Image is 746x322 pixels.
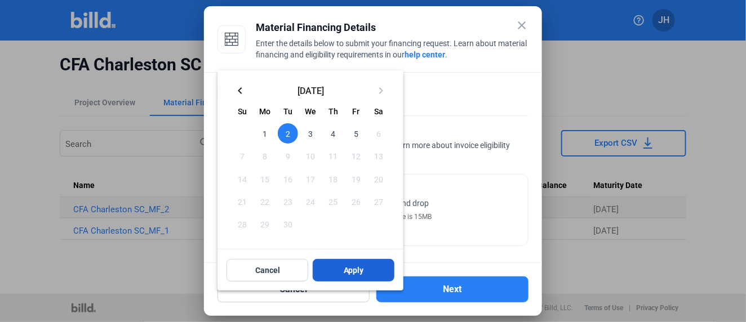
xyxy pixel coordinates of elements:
button: September 20, 2025 [367,168,390,190]
button: September 18, 2025 [322,168,344,190]
button: Cancel [227,259,308,281]
span: 8 [255,146,276,166]
button: September 4, 2025 [322,122,344,145]
span: 7 [232,146,252,166]
span: 21 [232,191,252,212]
span: Su [238,107,247,116]
span: Fr [352,107,359,116]
span: 4 [323,123,343,144]
button: September 7, 2025 [231,145,254,167]
button: September 5, 2025 [345,122,367,145]
span: 19 [346,169,366,189]
span: 18 [323,169,343,189]
span: Sa [374,107,383,116]
button: September 14, 2025 [231,168,254,190]
button: September 9, 2025 [277,145,299,167]
mat-icon: keyboard_arrow_left [233,84,247,97]
mat-icon: keyboard_arrow_right [374,84,388,97]
button: September 8, 2025 [254,145,277,167]
span: 23 [278,191,298,212]
button: September 22, 2025 [254,190,277,213]
span: 16 [278,169,298,189]
span: 20 [368,169,389,189]
button: September 12, 2025 [345,145,367,167]
span: 3 [300,123,321,144]
span: Th [328,107,338,116]
button: September 24, 2025 [299,190,322,213]
span: 15 [255,169,276,189]
span: 27 [368,191,389,212]
button: September 1, 2025 [254,122,277,145]
span: Cancel [255,265,280,276]
button: September 25, 2025 [322,190,344,213]
span: 12 [346,146,366,166]
button: September 11, 2025 [322,145,344,167]
span: 25 [323,191,343,212]
span: 28 [232,214,252,234]
span: [DATE] [251,86,370,95]
span: 26 [346,191,366,212]
button: September 2, 2025 [277,122,299,145]
button: September 3, 2025 [299,122,322,145]
span: 29 [255,214,276,234]
span: 13 [368,146,389,166]
button: September 21, 2025 [231,190,254,213]
span: 22 [255,191,276,212]
span: 6 [368,123,389,144]
span: 17 [300,169,321,189]
span: 14 [232,169,252,189]
span: 9 [278,146,298,166]
button: September 10, 2025 [299,145,322,167]
span: 24 [300,191,321,212]
button: September 29, 2025 [254,213,277,235]
span: 30 [278,214,298,234]
button: September 6, 2025 [367,122,390,145]
span: 2 [278,123,298,144]
button: September 17, 2025 [299,168,322,190]
button: September 19, 2025 [345,168,367,190]
span: 5 [346,123,366,144]
span: 11 [323,146,343,166]
span: 1 [255,123,276,144]
button: Apply [313,259,394,281]
span: We [305,107,316,116]
span: 10 [300,146,321,166]
button: September 13, 2025 [367,145,390,167]
button: September 16, 2025 [277,168,299,190]
span: Mo [260,107,271,116]
button: September 27, 2025 [367,190,390,213]
button: September 15, 2025 [254,168,277,190]
button: September 26, 2025 [345,190,367,213]
button: September 28, 2025 [231,213,254,235]
span: Apply [344,265,364,276]
button: September 23, 2025 [277,190,299,213]
button: September 30, 2025 [277,213,299,235]
span: Tu [283,107,292,116]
